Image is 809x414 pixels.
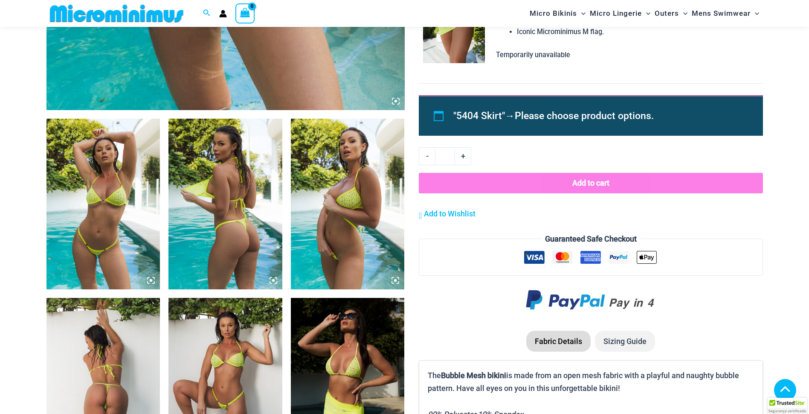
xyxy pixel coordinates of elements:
[455,147,471,165] a: +
[168,119,282,289] img: Bubble Mesh Highlight Yellow 323 Underwire Top 469 Thong
[768,398,807,414] div: TrustedSite Certified
[595,331,655,352] li: Sizing Guide
[526,331,591,352] li: Fabric Details
[424,209,476,218] span: Add to Wishlist
[692,3,751,24] span: Mens Swimwear
[642,3,650,24] span: Menu Toggle
[46,4,187,23] img: MM SHOP LOGO FLAT
[652,3,690,24] a: OutersMenu ToggleMenu Toggle
[441,371,506,380] b: Bubble Mesh bikini
[530,3,577,24] span: Micro Bikinis
[46,119,160,289] img: Bubble Mesh Highlight Yellow 323 Underwire Top 469 Thong
[655,3,679,24] span: Outers
[219,10,227,17] a: Account icon link
[419,147,435,165] a: -
[542,233,640,245] legend: Guaranteed Safe Checkout
[453,110,505,122] span: "5404 Skirt"
[526,1,763,26] nav: Site Navigation
[679,3,687,24] span: Menu Toggle
[235,3,255,23] a: View Shopping Cart, empty
[577,3,586,24] span: Menu Toggle
[435,147,455,165] input: Product quantity
[453,106,743,126] li: →
[515,110,654,122] span: Please choose product options.
[496,49,756,61] p: Temporarily unavailable
[751,3,759,24] span: Menu Toggle
[203,8,211,19] a: Search icon link
[590,3,642,24] span: Micro Lingerie
[419,207,476,220] a: Add to Wishlist
[690,3,761,24] a: Mens SwimwearMenu ToggleMenu Toggle
[291,119,405,289] img: Bubble Mesh Highlight Yellow 323 Underwire Top 469 Thong
[528,3,588,24] a: Micro BikinisMenu ToggleMenu Toggle
[517,26,756,38] li: Iconic Microminimus M flag.
[419,173,763,193] button: Add to cart
[588,3,652,24] a: Micro LingerieMenu ToggleMenu Toggle
[428,369,754,394] p: The is made from an open mesh fabric with a playful and naughty bubble pattern. Have all eyes on ...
